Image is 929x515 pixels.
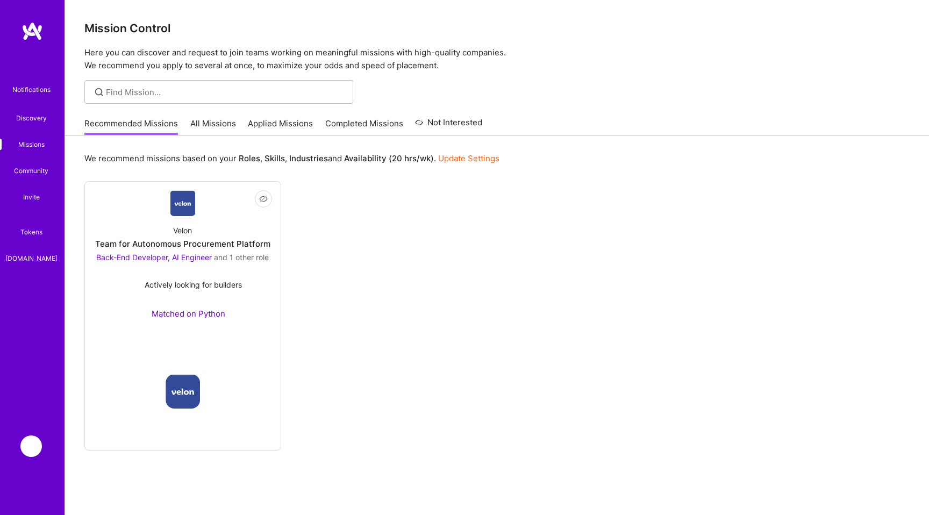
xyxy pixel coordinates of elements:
[18,472,45,493] a: User Avatar
[265,153,285,163] b: Skills
[18,208,44,234] img: Community
[214,253,269,262] span: and 1 other role
[239,153,260,163] b: Roles
[20,327,42,338] div: Tokens
[93,86,105,98] i: icon SearchGrey
[20,260,42,282] img: Invite
[18,435,45,457] a: Insight Partners: Data & AI - Sourcing
[166,374,200,409] img: Company logo
[173,225,192,236] div: Velon
[190,118,236,135] a: All Missions
[170,190,196,216] img: Company Logo
[94,341,272,442] img: cover
[140,308,225,319] div: Matched on Python
[5,375,58,386] div: [DOMAIN_NAME]
[248,118,313,135] a: Applied Missions
[23,282,40,293] div: Invite
[325,118,403,135] a: Completed Missions
[96,253,212,262] span: Back-End Developer, AI Engineer
[84,118,178,135] a: Recommended Missions
[94,190,272,332] a: Company LogoVelonTeam for Autonomous Procurement PlatformBack-End Developer, AI Engineer and 1 ot...
[18,182,45,193] div: Missions
[259,195,268,203] i: icon EyeClosed
[438,153,499,163] a: Update Settings
[106,87,345,98] input: Find Mission...
[344,153,434,163] b: Availability (20 hrs/wk)
[289,153,328,163] b: Industries
[20,112,42,134] img: discovery
[84,22,910,35] h3: Mission Control
[20,353,42,375] img: guide book
[20,62,42,84] img: bell
[14,234,48,245] div: Community
[145,279,242,290] span: Actively looking for builders
[140,309,149,317] img: Ateam Purple Icon
[84,46,910,72] p: Here you can discover and request to join teams working on meaningful missions with high-quality ...
[20,160,42,182] img: teamwork
[20,472,42,493] img: User Avatar
[12,84,51,95] div: Notifications
[16,134,47,145] div: Discovery
[95,238,270,249] div: Team for Autonomous Procurement Platform
[20,435,42,457] img: Insight Partners: Data & AI - Sourcing
[22,22,43,41] img: logo
[415,116,482,135] a: Not Interested
[123,276,140,293] img: Actively looking for builders
[84,153,499,164] p: We recommend missions based on your , , and .
[25,312,38,323] img: tokens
